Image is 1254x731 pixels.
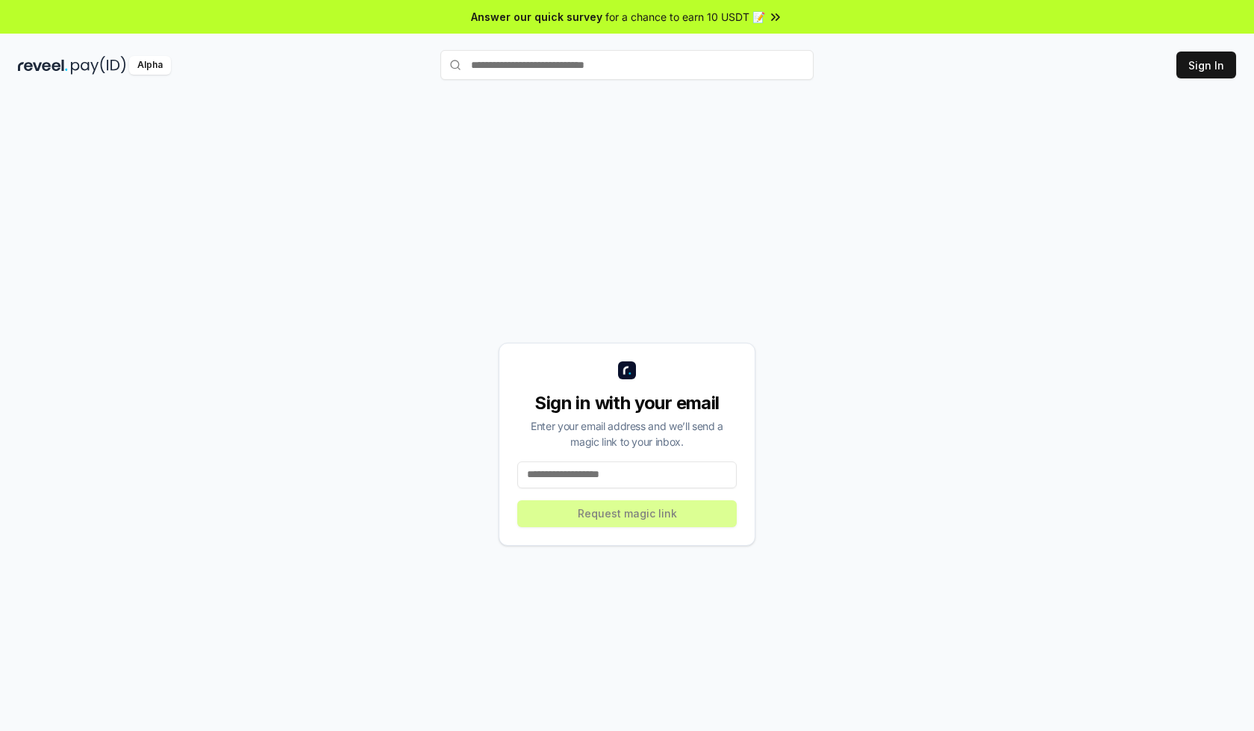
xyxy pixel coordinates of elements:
[129,56,171,75] div: Alpha
[71,56,126,75] img: pay_id
[1176,52,1236,78] button: Sign In
[605,9,765,25] span: for a chance to earn 10 USDT 📝
[517,418,737,450] div: Enter your email address and we’ll send a magic link to your inbox.
[517,391,737,415] div: Sign in with your email
[618,361,636,379] img: logo_small
[471,9,602,25] span: Answer our quick survey
[18,56,68,75] img: reveel_dark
